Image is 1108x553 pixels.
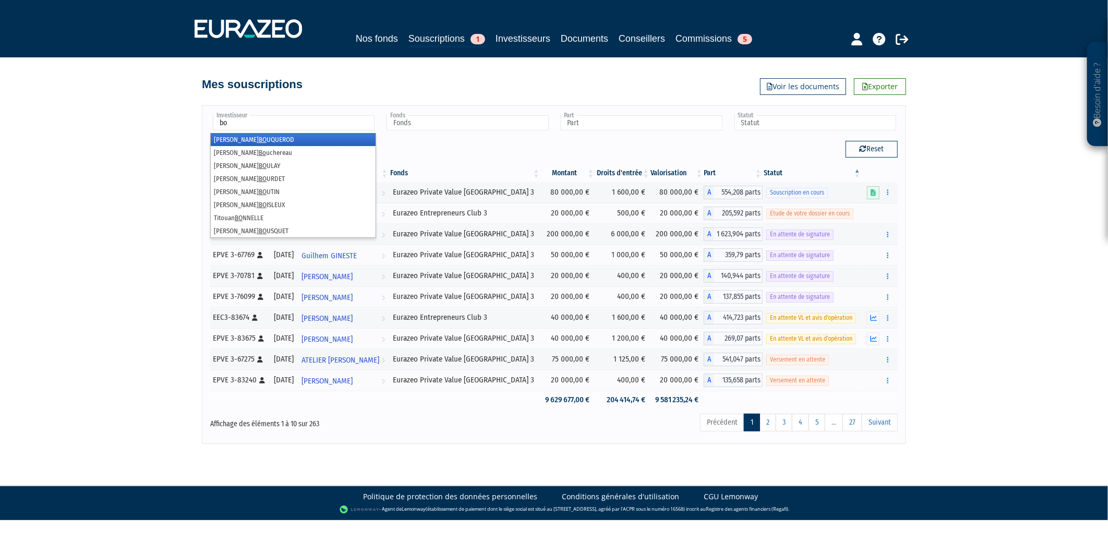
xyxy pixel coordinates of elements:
em: BO [259,201,267,209]
a: Nos fonds [356,31,398,46]
div: EPVE 3-76099 [213,291,266,302]
div: Eurazeo Private Value [GEOGRAPHIC_DATA] 3 [393,291,537,302]
i: Voir l'investisseur [381,205,385,224]
span: En attente de signature [766,292,834,302]
em: BO [259,175,267,183]
i: [Français] Personne physique [258,294,263,300]
div: A - Eurazeo Private Value Europe 3 [704,186,763,199]
td: 20 000,00 € [541,370,595,391]
td: 1 000,00 € [595,245,651,266]
th: Part: activer pour trier la colonne par ordre croissant [704,164,763,182]
td: 80 000,00 € [651,182,704,203]
em: BO [259,136,267,143]
a: 4 [792,414,809,431]
span: A [704,248,714,262]
a: Conseillers [619,31,665,46]
i: Voir l'investisseur [381,246,385,266]
div: EEC3-83674 [213,312,266,323]
i: Voir l'investisseur [381,330,385,349]
td: 20 000,00 € [541,203,595,224]
div: - Agent de (établissement de paiement dont le siège social est situé au [STREET_ADDRESS], agréé p... [10,504,1098,515]
a: Documents [561,31,608,46]
a: Guilhem GINESTE [297,245,389,266]
li: [PERSON_NAME] uchereau [211,146,376,159]
li: [PERSON_NAME] UQUEROD [211,133,376,146]
td: 40 000,00 € [651,328,704,349]
i: [Français] Personne physique [252,315,258,321]
td: 400,00 € [595,370,651,391]
div: EPVE 3-70781 [213,270,266,281]
span: A [704,374,714,387]
li: Titouan NNELLE [211,211,376,224]
span: A [704,186,714,199]
span: Versement en attente [766,355,829,365]
i: [Français] Personne physique [259,377,265,383]
span: A [704,290,714,304]
div: [DATE] [273,375,294,386]
h4: Mes souscriptions [202,78,303,91]
div: [DATE] [273,312,294,323]
a: Suivant [862,414,898,431]
td: 500,00 € [595,203,651,224]
li: [PERSON_NAME] URDET [211,172,376,185]
span: 137,855 parts [714,290,763,304]
div: Eurazeo Entrepreneurs Club 3 [393,208,537,219]
td: 40 000,00 € [651,307,704,328]
a: [PERSON_NAME] [297,266,389,286]
div: Affichage des éléments 1 à 10 sur 263 [210,413,488,429]
li: [PERSON_NAME] UTIN [211,185,376,198]
span: A [704,207,714,220]
th: Droits d'entrée: activer pour trier la colonne par ordre croissant [595,164,651,182]
i: Voir l'investisseur [381,267,385,286]
div: A - Eurazeo Private Value Europe 3 [704,353,763,366]
td: 40 000,00 € [541,328,595,349]
span: A [704,353,714,366]
span: En attente de signature [766,271,834,281]
span: 541,047 parts [714,353,763,366]
a: 3 [776,414,792,431]
div: Eurazeo Private Value [GEOGRAPHIC_DATA] 3 [393,333,537,344]
i: Voir l'investisseur [381,371,385,391]
i: Voir l'investisseur [381,351,385,370]
span: En attente VL et avis d'opération [766,334,856,344]
div: A - Eurazeo Private Value Europe 3 [704,227,763,241]
th: Fonds: activer pour trier la colonne par ordre croissant [389,164,541,182]
td: 1 600,00 € [595,182,651,203]
a: 5 [809,414,825,431]
i: Voir l'investisseur [381,225,385,245]
a: Commissions5 [676,31,752,46]
span: A [704,332,714,345]
span: 1 623,904 parts [714,227,763,241]
a: Politique de protection des données personnelles [363,491,537,502]
td: 200 000,00 € [541,224,595,245]
a: 27 [842,414,862,431]
span: [PERSON_NAME] [302,309,353,328]
div: [DATE] [273,333,294,344]
span: 359,79 parts [714,248,763,262]
div: A - Eurazeo Private Value Europe 3 [704,248,763,262]
td: 204 414,74 € [595,391,651,409]
span: Guilhem GINESTE [302,246,357,266]
td: 9 581 235,24 € [651,391,704,409]
span: 554,208 parts [714,186,763,199]
div: A - Eurazeo Private Value Europe 3 [704,374,763,387]
td: 20 000,00 € [651,266,704,286]
div: EPVE 3-67275 [213,354,266,365]
a: Investisseurs [496,31,550,46]
td: 75 000,00 € [651,349,704,370]
a: Voir les documents [760,78,846,95]
div: [DATE] [273,354,294,365]
td: 20 000,00 € [651,286,704,307]
i: Voir l'investisseur [381,184,385,203]
td: 50 000,00 € [651,245,704,266]
span: [PERSON_NAME] [302,371,353,391]
td: 1 125,00 € [595,349,651,370]
span: 135,658 parts [714,374,763,387]
li: [PERSON_NAME] ISLEUX [211,198,376,211]
span: A [704,311,714,324]
i: [Français] Personne physique [258,335,264,342]
span: [PERSON_NAME] [302,267,353,286]
th: Valorisation: activer pour trier la colonne par ordre croissant [651,164,704,182]
a: Lemonway [402,506,426,512]
div: Eurazeo Private Value [GEOGRAPHIC_DATA] 3 [393,270,537,281]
